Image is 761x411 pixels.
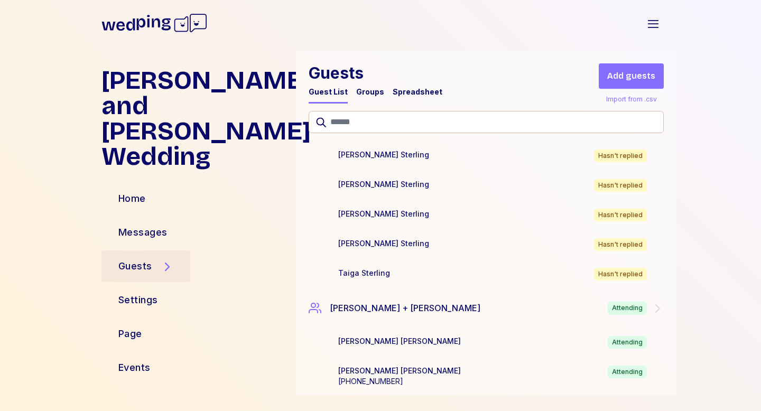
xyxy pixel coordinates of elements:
div: Import from .csv [604,93,659,106]
div: Attending [608,302,647,315]
h1: [PERSON_NAME] and [PERSON_NAME] Wedding [101,68,287,169]
div: [PERSON_NAME] [PERSON_NAME] [338,366,461,376]
div: [PERSON_NAME] Sterling [338,179,429,190]
div: Guests [118,259,152,274]
div: Groups [356,87,384,97]
div: Taiga Sterling [338,268,390,278]
div: Guest List [309,87,348,97]
button: Add guests [599,63,664,89]
div: Hasn't replied [594,268,647,281]
div: Settings [118,293,158,307]
div: Events [118,360,151,375]
div: Hasn't replied [594,179,647,192]
div: Attending [608,336,647,349]
div: Home [118,191,146,206]
div: Hasn't replied [594,209,647,221]
div: Messages [118,225,168,240]
span: Add guests [607,70,655,82]
div: [PERSON_NAME] Sterling [338,238,429,249]
div: Spreadsheet [393,87,442,97]
div: [PERSON_NAME] Sterling [338,150,429,160]
span: [PERSON_NAME] + [PERSON_NAME] [330,302,480,315]
div: Page [118,326,142,341]
div: Attending [608,366,647,378]
h1: Guests [309,63,442,82]
div: Hasn't replied [594,150,647,162]
div: [PHONE_NUMBER] [338,376,461,387]
div: [PERSON_NAME] [PERSON_NAME] [338,336,461,347]
div: [PERSON_NAME] Sterling [338,209,429,219]
div: Hasn't replied [594,238,647,251]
